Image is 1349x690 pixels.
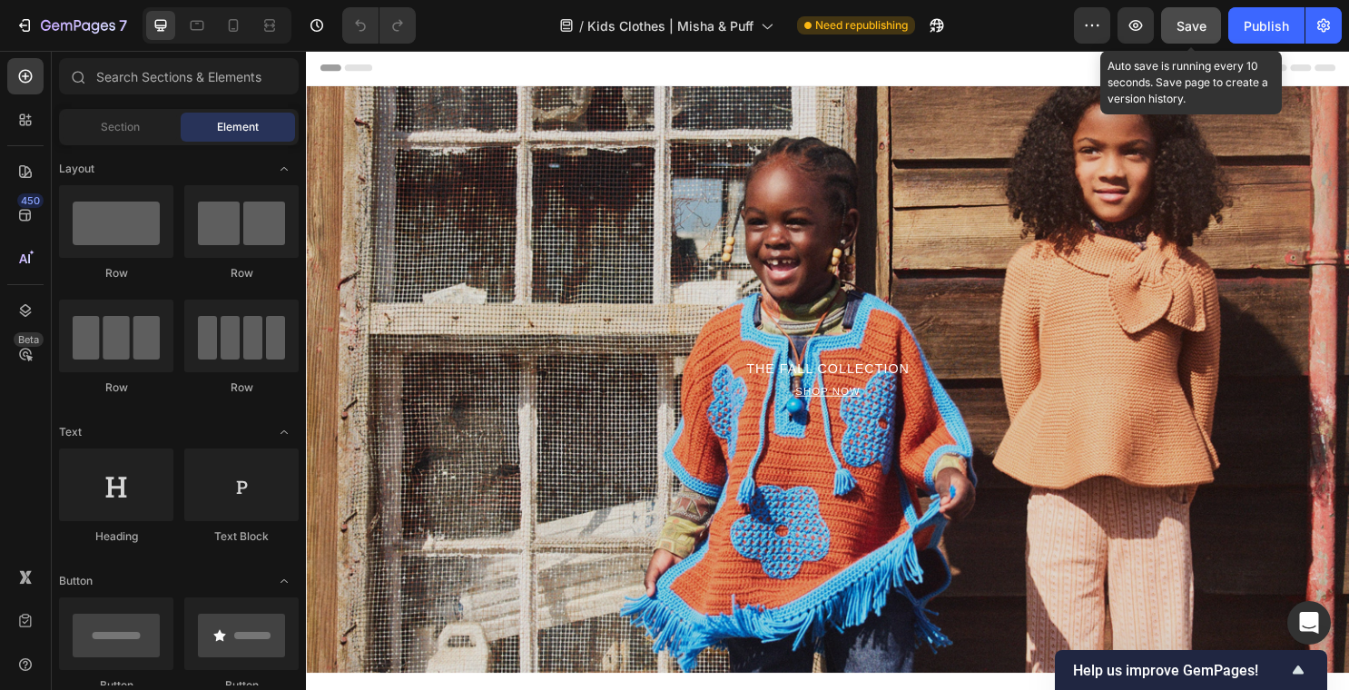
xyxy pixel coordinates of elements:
[815,17,908,34] span: Need republishing
[1073,662,1287,679] span: Help us improve GemPages!
[7,7,135,44] button: 7
[217,119,259,135] span: Element
[270,567,299,596] span: Toggle open
[1073,659,1309,681] button: Show survey - Help us improve GemPages!
[1228,7,1305,44] button: Publish
[1287,601,1331,645] div: Open Intercom Messenger
[17,193,44,208] div: 450
[59,528,173,545] div: Heading
[459,324,630,340] span: THE FALL COLLECTION
[59,265,173,281] div: Row
[270,418,299,447] span: Toggle open
[59,58,299,94] input: Search Sections & Elements
[1177,18,1206,34] span: Save
[342,7,416,44] div: Undo/Redo
[59,573,93,589] span: Button
[119,15,127,36] p: 7
[101,119,140,135] span: Section
[184,528,299,545] div: Text Block
[59,161,94,177] span: Layout
[1244,16,1289,35] div: Publish
[59,424,82,440] span: Text
[14,332,44,347] div: Beta
[184,265,299,281] div: Row
[270,154,299,183] span: Toggle open
[579,16,584,35] span: /
[184,379,299,396] div: Row
[511,350,578,362] a: SHOP NOW
[1161,7,1221,44] button: Save
[587,16,753,35] span: Kids Clothes | Misha & Puff
[59,379,173,396] div: Row
[306,51,1349,690] iframe: Design area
